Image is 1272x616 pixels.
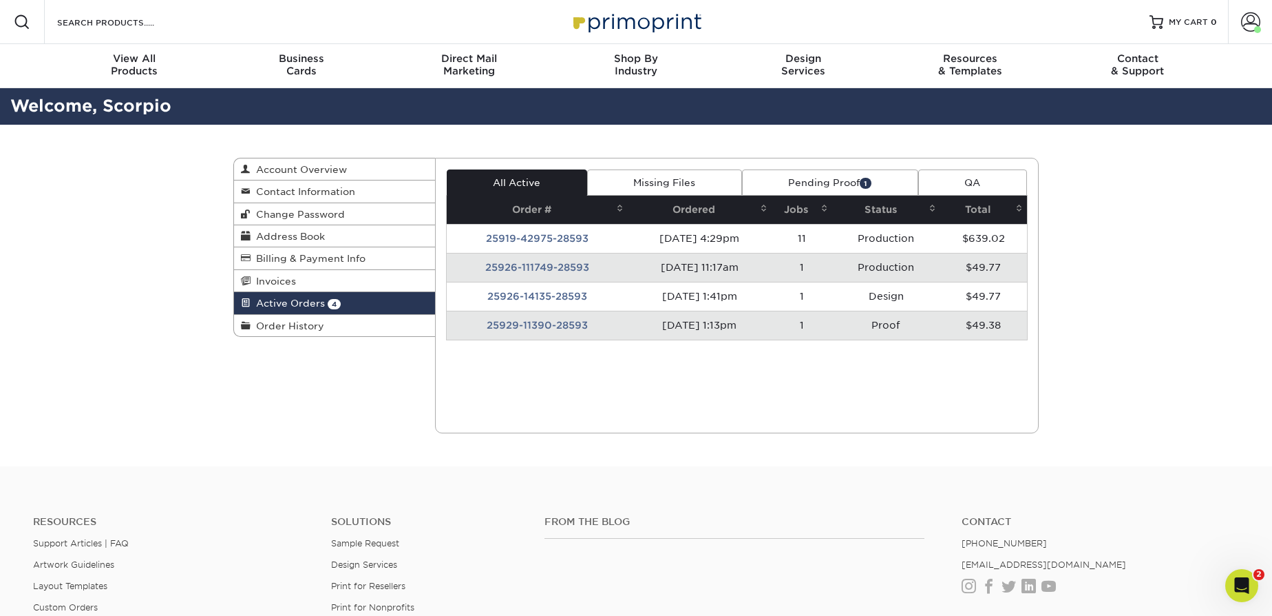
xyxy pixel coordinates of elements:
[447,224,628,253] td: 25919-42975-28593
[1054,44,1221,88] a: Contact& Support
[887,44,1054,88] a: Resources& Templates
[742,170,918,196] a: Pending Proof1
[772,224,832,253] td: 11
[234,158,435,181] a: Account Overview
[1054,52,1221,65] span: Contact
[719,44,887,88] a: DesignServices
[251,253,365,264] span: Billing & Payment Info
[218,52,385,77] div: Cards
[719,52,887,65] span: Design
[33,516,310,528] h4: Resources
[385,44,553,88] a: Direct MailMarketing
[51,52,218,65] span: View All
[251,231,325,242] span: Address Book
[587,170,742,196] a: Missing Files
[234,292,435,314] a: Active Orders 4
[218,44,385,88] a: BusinessCards
[832,253,940,282] td: Production
[447,282,628,311] td: 25926-14135-28593
[628,282,772,311] td: [DATE] 1:41pm
[772,311,832,340] td: 1
[56,14,190,30] input: SEARCH PRODUCTS.....
[447,311,628,340] td: 25929-11390-28593
[628,224,772,253] td: [DATE] 4:29pm
[1169,17,1208,28] span: MY CART
[772,282,832,311] td: 1
[218,52,385,65] span: Business
[962,559,1126,570] a: [EMAIL_ADDRESS][DOMAIN_NAME]
[331,538,399,548] a: Sample Request
[553,52,720,77] div: Industry
[918,170,1027,196] a: QA
[447,253,628,282] td: 25926-111749-28593
[772,253,832,282] td: 1
[51,52,218,77] div: Products
[1054,52,1221,77] div: & Support
[234,315,435,336] a: Order History
[553,44,720,88] a: Shop ByIndustry
[385,52,553,65] span: Direct Mail
[234,203,435,225] a: Change Password
[962,516,1239,528] a: Contact
[251,186,355,197] span: Contact Information
[832,311,940,340] td: Proof
[628,311,772,340] td: [DATE] 1:13pm
[447,196,628,224] th: Order #
[628,253,772,282] td: [DATE] 11:17am
[251,276,296,287] span: Invoices
[832,196,940,224] th: Status
[940,253,1027,282] td: $49.77
[234,247,435,269] a: Billing & Payment Info
[331,559,397,570] a: Design Services
[234,181,435,203] a: Contact Information
[940,196,1027,224] th: Total
[962,538,1047,548] a: [PHONE_NUMBER]
[860,178,871,188] span: 1
[940,282,1027,311] td: $49.77
[33,538,129,548] a: Support Articles | FAQ
[331,516,523,528] h4: Solutions
[447,170,587,196] a: All Active
[234,225,435,247] a: Address Book
[1253,569,1264,580] span: 2
[553,52,720,65] span: Shop By
[251,298,325,309] span: Active Orders
[1225,569,1258,602] iframe: Intercom live chat
[1211,17,1217,27] span: 0
[385,52,553,77] div: Marketing
[887,52,1054,77] div: & Templates
[832,282,940,311] td: Design
[772,196,832,224] th: Jobs
[719,52,887,77] div: Services
[251,209,345,220] span: Change Password
[567,7,705,37] img: Primoprint
[887,52,1054,65] span: Resources
[33,559,114,570] a: Artwork Guidelines
[251,164,347,175] span: Account Overview
[832,224,940,253] td: Production
[628,196,772,224] th: Ordered
[51,44,218,88] a: View AllProducts
[328,299,341,309] span: 4
[234,270,435,292] a: Invoices
[940,224,1027,253] td: $639.02
[940,311,1027,340] td: $49.38
[544,516,924,528] h4: From the Blog
[251,320,324,331] span: Order History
